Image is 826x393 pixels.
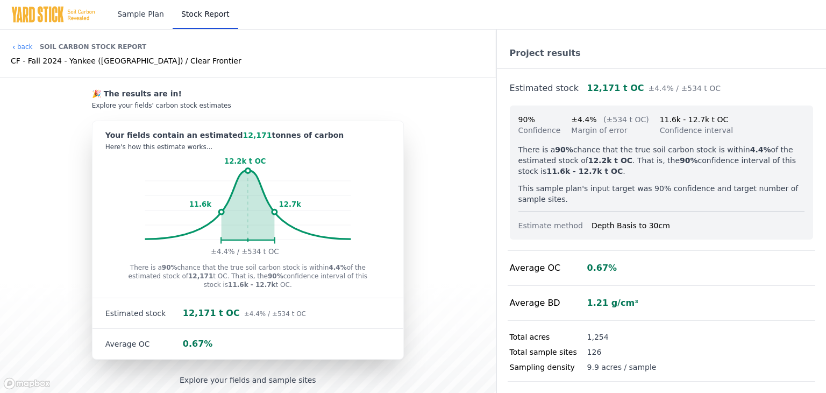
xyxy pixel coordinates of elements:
div: Depth Basis to 30cm [592,220,804,231]
div: Confidence interval [660,125,734,136]
strong: 11.6k - 12.7k [228,281,276,289]
div: Sampling density [510,362,587,373]
img: Yard Stick Logo [11,6,96,23]
div: Your fields contain an estimated tonnes of carbon [105,130,390,141]
div: Average OC [510,262,587,275]
div: Explore your fields and sample sites [180,375,316,385]
span: ±4.4% / ±534 t OC [648,84,721,93]
p: This sample plan's input target was 90% confidence and target number of sample sites. [518,183,804,205]
strong: 90% [162,264,177,271]
a: Project results [510,48,581,58]
tspan: 11.6k [189,200,211,208]
strong: 12.2k t OC [588,156,632,165]
div: 🎉 The results are in! [92,88,404,99]
span: 12,171 [243,131,272,139]
div: Explore your fields' carbon stock estimates [92,101,404,110]
div: Average BD [510,297,587,310]
div: 1,254 [587,332,609,342]
div: Estimated stock [105,308,183,319]
div: 0.67% [587,262,617,275]
span: ±4.4% [571,115,596,124]
span: ±4.4% / ±534 t OC [244,310,306,318]
tspan: 12.2k t OC [224,157,266,165]
span: (±534 t OC) [603,115,649,124]
tspan: 12.7k [279,200,301,208]
tspan: ±4.4% / ±534 t OC [211,248,279,256]
div: 9.9 acres / sample [587,362,657,373]
span: 90% [518,115,535,124]
div: Soil Carbon Stock Report [40,38,147,55]
a: Estimated stock [510,83,579,93]
div: 12,171 t OC [183,307,306,320]
div: Margin of error [571,125,649,136]
strong: 90% [268,272,283,280]
strong: 12,171 [188,272,213,280]
div: Confidence [518,125,561,136]
div: Total sample sites [510,347,587,357]
strong: 11.6k - 12.7k t OC [546,167,623,176]
a: back [11,43,33,51]
div: CF - Fall 2024 - Yankee ([GEOGRAPHIC_DATA]) / Clear Frontier [11,55,241,66]
div: Total acres [510,332,587,342]
div: 1.21 g/cm³ [587,297,639,310]
div: Estimate method [518,220,592,231]
p: There is a chance that the true soil carbon stock is within of the estimated stock of . That is, ... [518,144,804,177]
strong: 4.4% [329,264,346,271]
div: 126 [587,347,602,357]
div: Average OC [105,339,183,349]
div: 0.67% [183,338,213,350]
strong: 90% [680,156,698,165]
div: Here's how this estimate works... [105,143,390,151]
p: There is a chance that the true soil carbon stock is within of the estimated stock of t OC. That ... [127,263,368,289]
div: 12,171 t OC [587,82,721,95]
strong: 90% [555,145,573,154]
span: 11.6k - 12.7k t OC [660,115,729,124]
strong: 4.4% [750,145,771,154]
